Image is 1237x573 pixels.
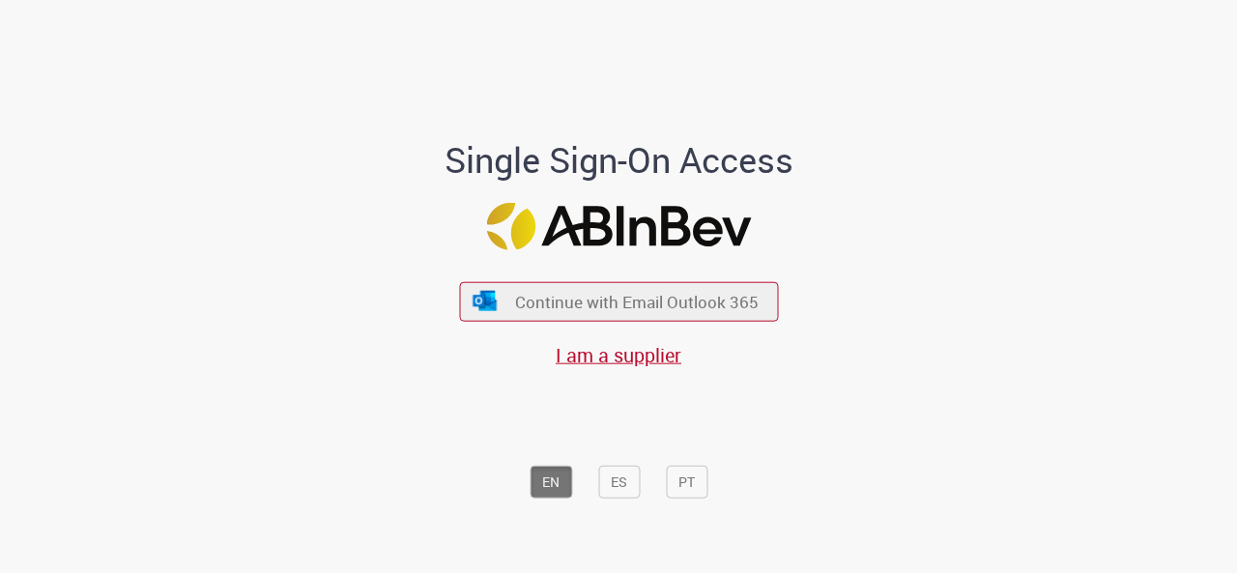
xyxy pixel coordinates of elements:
[556,342,681,368] a: I am a supplier
[351,141,887,180] h1: Single Sign-On Access
[666,466,707,499] button: PT
[486,203,751,250] img: Logo ABInBev
[515,291,759,313] span: Continue with Email Outlook 365
[472,291,499,311] img: ícone Azure/Microsoft 360
[530,466,572,499] button: EN
[598,466,640,499] button: ES
[459,281,778,321] button: ícone Azure/Microsoft 360 Continue with Email Outlook 365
